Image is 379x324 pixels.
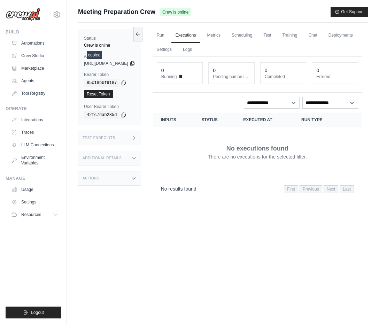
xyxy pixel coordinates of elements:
[160,8,191,16] span: Crew is online
[8,152,61,169] a: Environment Variables
[331,7,368,17] button: Get Support
[84,79,119,87] code: 85c18bbf9187
[171,28,200,43] a: Executions
[227,28,256,43] a: Scheduling
[193,113,235,127] th: Status
[84,43,135,48] div: Crew is online
[8,63,61,74] a: Marketplace
[83,176,99,180] h3: Actions
[84,61,128,66] span: [URL][DOMAIN_NAME]
[208,153,307,160] p: There are no executions for the selected filter.
[87,51,102,59] div: copied
[344,291,379,324] iframe: Chat Widget
[300,185,322,193] span: Previous
[84,104,135,109] label: User Bearer Token
[84,72,135,77] label: Bearer Token
[340,185,354,193] span: Last
[8,184,61,195] a: Usage
[324,185,339,193] span: Next
[83,136,115,140] h3: Test Endpoints
[304,28,321,43] a: Chat
[8,196,61,208] a: Settings
[6,307,61,318] button: Logout
[278,28,301,43] a: Training
[213,67,216,74] div: 0
[8,38,61,49] a: Automations
[265,74,302,79] dt: Completed
[179,43,196,57] a: Logs
[8,114,61,125] a: Integrations
[84,90,113,98] a: Reset Token
[153,113,362,198] section: Crew executions table
[6,176,61,181] div: Manage
[226,144,288,153] p: No executions found
[8,75,61,86] a: Agents
[259,28,275,43] a: Test
[6,29,61,35] div: Build
[21,212,41,217] span: Resources
[284,185,298,193] span: First
[84,36,135,41] label: Status
[153,113,193,127] th: Inputs
[265,67,268,74] div: 0
[161,185,196,192] p: No results found
[284,185,354,193] nav: Pagination
[8,50,61,61] a: Crew Studio
[8,88,61,99] a: Tool Registry
[83,156,122,160] h3: Additional Details
[31,310,44,315] span: Logout
[84,111,119,119] code: 42fc7dab285d
[78,7,155,17] span: Meeting Preparation Crew
[153,28,169,43] a: Run
[316,67,319,74] div: 0
[6,8,40,21] img: Logo
[161,74,177,79] span: Running
[8,127,61,138] a: Traces
[8,139,61,151] a: LLM Connections
[293,113,341,127] th: Run Type
[161,67,164,74] div: 0
[213,74,250,79] dt: Pending human input
[235,113,293,127] th: Executed at
[6,106,61,111] div: Operate
[324,28,357,43] a: Deployments
[153,43,176,57] a: Settings
[8,209,61,220] button: Resources
[84,54,135,59] label: API URL
[203,28,225,43] a: Metrics
[153,180,362,198] nav: Pagination
[316,74,354,79] dt: Errored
